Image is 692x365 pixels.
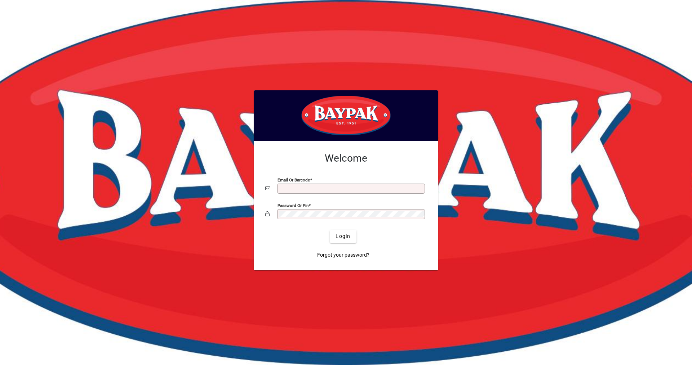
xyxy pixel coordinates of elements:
[278,203,309,208] mat-label: Password or Pin
[278,177,310,182] mat-label: Email or Barcode
[317,251,369,259] span: Forgot your password?
[265,152,427,165] h2: Welcome
[330,230,356,243] button: Login
[314,249,372,262] a: Forgot your password?
[336,233,350,240] span: Login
